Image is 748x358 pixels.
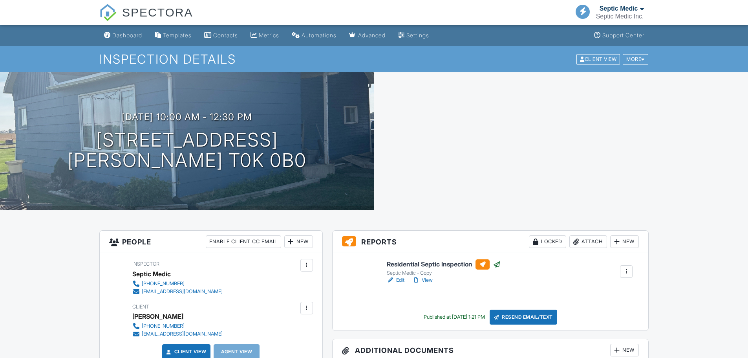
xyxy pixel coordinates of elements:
[206,235,281,248] div: Enable Client CC Email
[576,54,620,64] div: Client View
[358,32,386,39] div: Advanced
[424,314,485,320] div: Published at [DATE] 1:21 PM
[68,130,307,171] h1: [STREET_ADDRESS] [PERSON_NAME] T0K 0B0
[247,28,282,43] a: Metrics
[142,281,185,287] div: [PHONE_NUMBER]
[387,259,501,270] h6: Residential Septic Inspection
[623,54,648,64] div: More
[569,235,607,248] div: Attach
[602,32,644,39] div: Support Center
[99,4,117,21] img: The Best Home Inspection Software - Spectora
[163,32,192,39] div: Templates
[387,259,501,277] a: Residential Septic Inspection Septic Medic - Copy
[99,12,193,26] a: SPECTORA
[387,270,501,276] div: Septic Medic - Copy
[152,28,195,43] a: Templates
[289,28,340,43] a: Automations (Basic)
[122,4,193,20] span: SPECTORA
[576,56,622,62] a: Client View
[132,280,223,288] a: [PHONE_NUMBER]
[101,28,145,43] a: Dashboard
[132,310,183,322] div: [PERSON_NAME]
[132,304,149,310] span: Client
[99,52,649,66] h1: Inspection Details
[333,231,649,253] h3: Reports
[490,310,557,325] div: Resend Email/Text
[142,288,223,295] div: [EMAIL_ADDRESS][DOMAIN_NAME]
[122,112,252,122] h3: [DATE] 10:00 am - 12:30 pm
[100,231,322,253] h3: People
[387,276,404,284] a: Edit
[213,32,238,39] div: Contacts
[529,235,566,248] div: Locked
[284,235,313,248] div: New
[346,28,389,43] a: Advanced
[610,344,639,356] div: New
[112,32,142,39] div: Dashboard
[406,32,429,39] div: Settings
[259,32,279,39] div: Metrics
[132,330,223,338] a: [EMAIL_ADDRESS][DOMAIN_NAME]
[165,348,207,356] a: Client View
[395,28,432,43] a: Settings
[132,261,159,267] span: Inspector
[132,288,223,296] a: [EMAIL_ADDRESS][DOMAIN_NAME]
[142,323,185,329] div: [PHONE_NUMBER]
[302,32,337,39] div: Automations
[142,331,223,337] div: [EMAIL_ADDRESS][DOMAIN_NAME]
[600,5,638,13] div: Septic Medic
[412,276,433,284] a: View
[591,28,647,43] a: Support Center
[610,235,639,248] div: New
[132,268,171,280] div: Septic Medic
[132,322,223,330] a: [PHONE_NUMBER]
[201,28,241,43] a: Contacts
[596,13,644,20] div: Septic Medic Inc.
